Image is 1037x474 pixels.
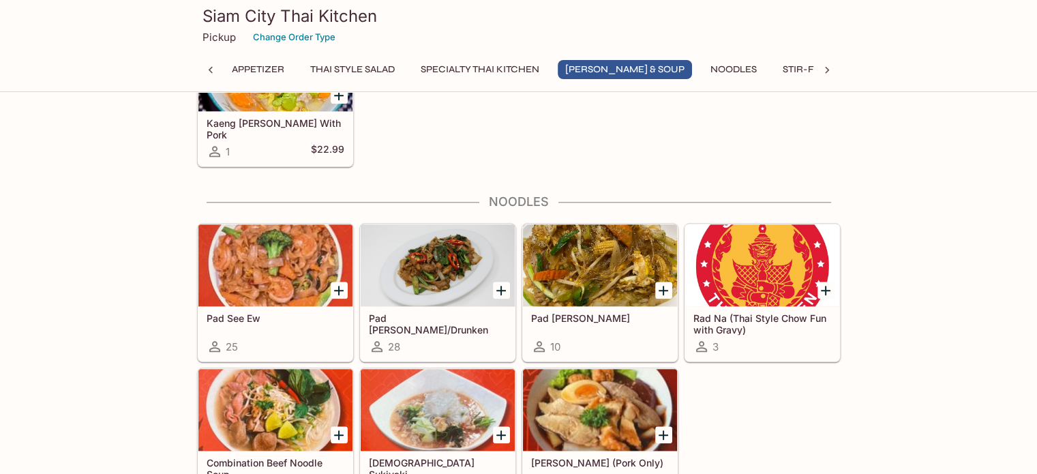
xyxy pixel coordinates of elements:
span: 10 [550,340,560,353]
button: Thai Style Salad [303,60,402,79]
a: Pad See Ew25 [198,224,353,361]
h5: Kaeng [PERSON_NAME] With Pork [207,117,344,140]
a: Pad [PERSON_NAME]/Drunken Noodle28 [360,224,515,361]
button: Add Pad Kee Mao/Drunken Noodle [493,282,510,299]
a: Rad Na (Thai Style Chow Fun with Gravy)3 [685,224,840,361]
button: Add Pad See Ew [331,282,348,299]
div: Pad Woon Sen [523,224,677,306]
div: Kaeng Jued Woonsen With Pork [198,29,352,111]
button: Add Kway Jab (Pork Only) [655,426,672,443]
h4: Noodles [197,194,841,209]
div: Kway Jab (Pork Only) [523,369,677,451]
div: Thai Sukiyaki [361,369,515,451]
a: Pad [PERSON_NAME]10 [522,224,678,361]
button: Add Pad Woon Sen [655,282,672,299]
a: Kaeng [PERSON_NAME] With Pork1$22.99 [198,29,353,166]
h5: Pad [PERSON_NAME] [531,312,669,324]
h5: [PERSON_NAME] (Pork Only) [531,457,669,469]
button: Noodles [703,60,764,79]
h3: Siam City Thai Kitchen [202,5,835,27]
button: Add Rad Na (Thai Style Chow Fun with Gravy) [817,282,835,299]
button: Add Combination Beef Noodle Soup [331,426,348,443]
button: Stir-Fry Dishes [775,60,871,79]
button: Specialty Thai Kitchen [413,60,547,79]
h5: Rad Na (Thai Style Chow Fun with Gravy) [693,312,831,335]
p: Pickup [202,31,236,44]
span: 25 [226,340,238,353]
h5: Pad See Ew [207,312,344,324]
h5: $22.99 [311,143,344,160]
button: Add Kaeng Jued Woonsen With Pork [331,87,348,104]
div: Pad See Ew [198,224,352,306]
h5: Pad [PERSON_NAME]/Drunken Noodle [369,312,507,335]
div: Rad Na (Thai Style Chow Fun with Gravy) [685,224,839,306]
div: Pad Kee Mao/Drunken Noodle [361,224,515,306]
span: 28 [388,340,400,353]
button: [PERSON_NAME] & Soup [558,60,692,79]
span: 1 [226,145,230,158]
button: Add Thai Sukiyaki [493,426,510,443]
button: Appetizer [224,60,292,79]
div: Combination Beef Noodle Soup [198,369,352,451]
button: Change Order Type [247,27,342,48]
span: 3 [712,340,719,353]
